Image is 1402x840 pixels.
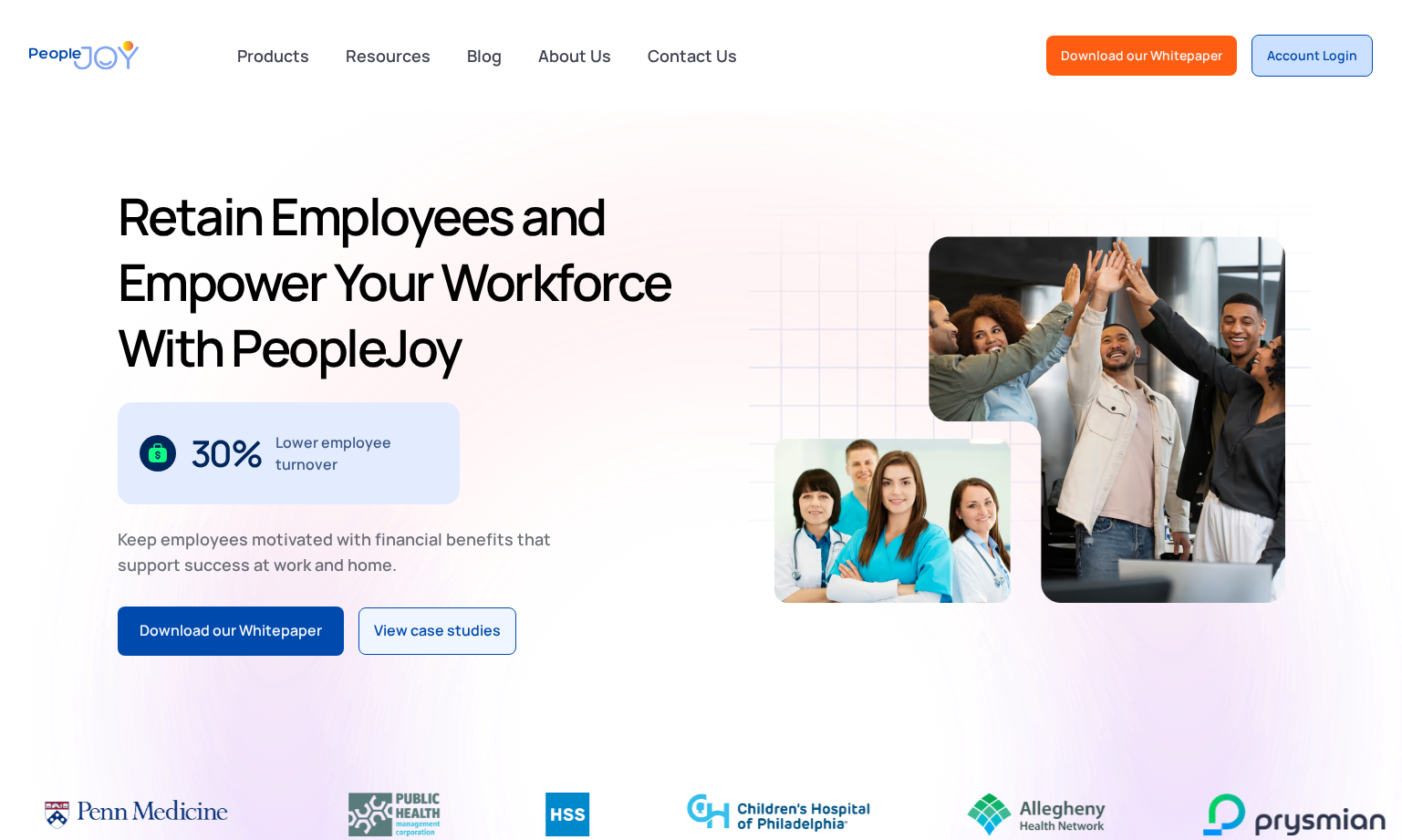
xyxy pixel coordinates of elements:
div: Keep employees motivated with financial benefits that support success at work and home. [118,526,566,577]
a: Download our Whitepaper [118,607,344,656]
a: Blog [456,36,513,76]
div: View case studies [374,619,501,643]
a: Resources [335,36,441,76]
a: View case studies [358,607,516,655]
div: Products [226,37,320,74]
a: Contact Us [637,36,748,76]
div: Lower employee turnover [275,431,438,475]
img: Retain-Employees-PeopleJoy [929,236,1285,603]
div: Account Login [1267,47,1357,65]
div: 30% [191,439,262,468]
a: Account Login [1251,35,1373,77]
div: Download our Whitepaper [1061,47,1222,65]
a: home [29,29,139,81]
div: Download our Whitepaper [140,619,322,643]
a: About Us [527,36,622,76]
div: 3 / 3 [118,402,460,504]
img: Retain-Employees-PeopleJoy [774,439,1011,603]
h1: Retain Employees and Empower Your Workforce With PeopleJoy [118,183,694,380]
a: Download our Whitepaper [1046,36,1237,76]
